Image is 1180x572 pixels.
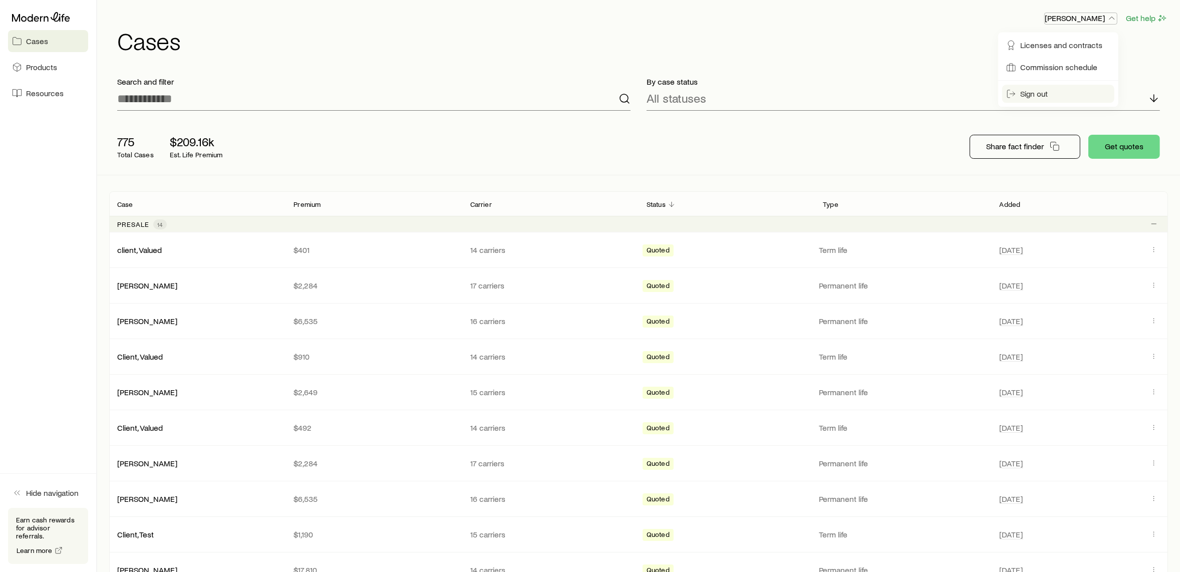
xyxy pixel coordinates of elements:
[293,458,454,468] p: $2,284
[1000,316,1023,326] span: [DATE]
[293,494,454,504] p: $6,535
[470,529,631,539] p: 15 carriers
[470,280,631,291] p: 17 carriers
[293,245,454,255] p: $401
[647,91,706,105] p: All statuses
[117,529,154,540] div: Client, Test
[117,245,162,254] a: client, Valued
[117,200,133,208] p: Case
[17,547,53,554] span: Learn more
[1000,458,1023,468] span: [DATE]
[819,245,987,255] p: Term life
[293,200,321,208] p: Premium
[1000,200,1021,208] p: Added
[117,387,177,398] div: [PERSON_NAME]
[117,494,177,504] div: [PERSON_NAME]
[8,56,88,78] a: Products
[8,482,88,504] button: Hide navigation
[1002,36,1114,54] a: Licenses and contracts
[117,151,154,159] p: Total Cases
[1020,62,1097,72] span: Commission schedule
[117,77,631,87] p: Search and filter
[470,423,631,433] p: 14 carriers
[117,423,163,433] div: Client, Valued
[293,387,454,397] p: $2,649
[1020,89,1048,99] span: Sign out
[26,488,79,498] span: Hide navigation
[647,424,670,434] span: Quoted
[117,352,163,362] div: Client, Valued
[26,62,57,72] span: Products
[1125,13,1168,24] button: Get help
[647,281,670,292] span: Quoted
[26,88,64,98] span: Resources
[293,529,454,539] p: $1,190
[1088,135,1160,159] button: Get quotes
[117,458,177,469] div: [PERSON_NAME]
[819,316,987,326] p: Permanent life
[8,30,88,52] a: Cases
[117,29,1168,53] h1: Cases
[647,459,670,470] span: Quoted
[819,458,987,468] p: Permanent life
[117,280,177,291] div: [PERSON_NAME]
[470,352,631,362] p: 14 carriers
[819,280,987,291] p: Permanent life
[157,220,163,228] span: 14
[1002,58,1114,76] a: Commission schedule
[823,200,838,208] p: Type
[647,353,670,363] span: Quoted
[170,135,223,149] p: $209.16k
[117,280,177,290] a: [PERSON_NAME]
[117,529,154,539] a: Client, Test
[970,135,1080,159] button: Share fact finder
[819,494,987,504] p: Permanent life
[470,200,492,208] p: Carrier
[1000,280,1023,291] span: [DATE]
[117,423,163,432] a: Client, Valued
[117,458,177,468] a: [PERSON_NAME]
[819,387,987,397] p: Permanent life
[1000,387,1023,397] span: [DATE]
[117,316,177,326] a: [PERSON_NAME]
[1020,40,1102,50] span: Licenses and contracts
[647,77,1160,87] p: By case status
[117,494,177,503] a: [PERSON_NAME]
[1000,245,1023,255] span: [DATE]
[986,141,1044,151] p: Share fact finder
[117,245,162,255] div: client, Valued
[647,388,670,399] span: Quoted
[1045,13,1117,23] p: [PERSON_NAME]
[647,246,670,256] span: Quoted
[117,387,177,397] a: [PERSON_NAME]
[647,495,670,505] span: Quoted
[819,529,987,539] p: Term life
[8,82,88,104] a: Resources
[293,352,454,362] p: $910
[470,387,631,397] p: 15 carriers
[647,200,666,208] p: Status
[293,280,454,291] p: $2,284
[1000,494,1023,504] span: [DATE]
[26,36,48,46] span: Cases
[1002,85,1114,103] button: Sign out
[117,220,149,228] p: Presale
[470,245,631,255] p: 14 carriers
[293,316,454,326] p: $6,535
[1000,423,1023,433] span: [DATE]
[117,135,154,149] p: 775
[470,316,631,326] p: 16 carriers
[16,516,80,540] p: Earn cash rewards for advisor referrals.
[117,316,177,327] div: [PERSON_NAME]
[170,151,223,159] p: Est. Life Premium
[117,352,163,361] a: Client, Valued
[1044,13,1117,25] button: [PERSON_NAME]
[293,423,454,433] p: $492
[647,530,670,541] span: Quoted
[819,423,987,433] p: Term life
[647,317,670,328] span: Quoted
[470,494,631,504] p: 16 carriers
[819,352,987,362] p: Term life
[8,508,88,564] div: Earn cash rewards for advisor referrals.Learn more
[1000,352,1023,362] span: [DATE]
